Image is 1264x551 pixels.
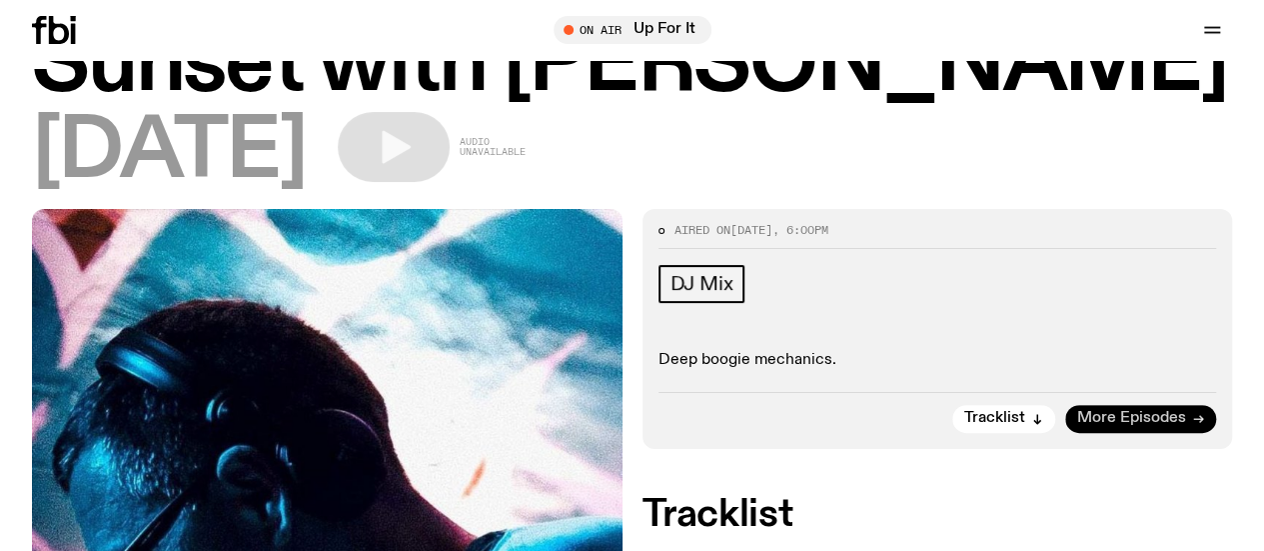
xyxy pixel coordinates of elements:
[1077,411,1186,426] span: More Episodes
[658,351,1217,370] p: Deep boogie mechanics.
[460,137,526,157] span: Audio unavailable
[1065,405,1216,433] a: More Episodes
[730,222,772,238] span: [DATE]
[772,222,828,238] span: , 6:00pm
[952,405,1055,433] button: Tracklist
[964,411,1025,426] span: Tracklist
[674,222,730,238] span: Aired on
[658,265,745,303] a: DJ Mix
[32,25,1232,106] h1: Sunset with [PERSON_NAME]
[642,497,1233,533] h2: Tracklist
[554,16,711,44] button: On AirUp For It
[32,112,306,193] span: [DATE]
[670,273,733,295] span: DJ Mix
